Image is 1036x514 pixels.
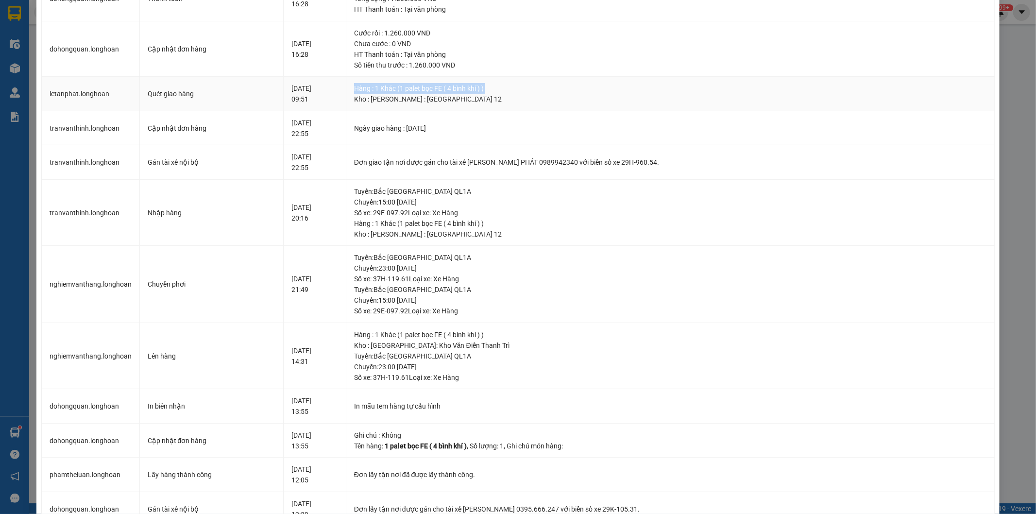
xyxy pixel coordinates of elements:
[77,33,194,51] span: CÔNG TY TNHH CHUYỂN PHÁT NHANH BẢO AN
[354,157,986,168] div: Đơn giao tận nơi được gán cho tài xế [PERSON_NAME] PHÁT 0989942340 với biển số xe 29H-960.54.
[354,284,986,316] div: Tuyến : Bắc [GEOGRAPHIC_DATA] QL1A Chuyến: 15:00 [DATE] Số xe: 29E-097.92 Loại xe: Xe Hàng
[148,123,276,134] div: Cập nhật đơn hàng
[291,274,338,295] div: [DATE] 21:49
[354,340,986,351] div: Kho : [GEOGRAPHIC_DATA]: Kho Văn Điển Thanh Trì
[42,111,140,146] td: tranvanthinh.longhoan
[500,442,504,450] span: 1
[148,207,276,218] div: Nhập hàng
[291,430,338,451] div: [DATE] 13:55
[291,345,338,367] div: [DATE] 14:31
[291,118,338,139] div: [DATE] 22:55
[354,94,986,104] div: Kho : [PERSON_NAME] : [GEOGRAPHIC_DATA] 12
[354,441,986,451] div: Tên hàng: , Số lượng: , Ghi chú món hàng:
[354,4,986,15] div: HT Thanh toán : Tại văn phòng
[354,401,986,411] div: In mẫu tem hàng tự cấu hình
[4,59,147,72] span: Mã đơn: KQ121209250006
[42,180,140,246] td: tranvanthinh.longhoan
[291,83,338,104] div: [DATE] 09:51
[148,88,276,99] div: Quét giao hàng
[148,279,276,290] div: Chuyển phơi
[65,19,200,30] span: Ngày in phiếu: 10:04 ngày
[291,152,338,173] div: [DATE] 22:55
[42,246,140,323] td: nghiemvanthang.longhoan
[354,329,986,340] div: Hàng : 1 Khác (1 palet bọc FE ( 4 bình khí ) )
[354,123,986,134] div: Ngày giao hàng : [DATE]
[354,49,986,60] div: HT Thanh toán : Tại văn phòng
[148,44,276,54] div: Cập nhật đơn hàng
[354,218,986,229] div: Hàng : 1 Khác (1 palet bọc FE ( 4 bình khí ) )
[354,38,986,49] div: Chưa cước : 0 VND
[291,395,338,417] div: [DATE] 13:55
[148,469,276,480] div: Lấy hàng thành công
[148,435,276,446] div: Cập nhật đơn hàng
[148,401,276,411] div: In biên nhận
[354,430,986,441] div: Ghi chú : Không
[354,351,986,383] div: Tuyến : Bắc [GEOGRAPHIC_DATA] QL1A Chuyến: 23:00 [DATE] Số xe: 37H-119.61 Loại xe: Xe Hàng
[354,229,986,240] div: Kho : [PERSON_NAME] : [GEOGRAPHIC_DATA] 12
[42,458,140,492] td: phamtheluan.longhoan
[42,21,140,77] td: dohongquan.longhoan
[4,33,74,50] span: [PHONE_NUMBER]
[291,202,338,223] div: [DATE] 20:16
[354,186,986,218] div: Tuyến : Bắc [GEOGRAPHIC_DATA] QL1A Chuyến: 15:00 [DATE] Số xe: 29E-097.92 Loại xe: Xe Hàng
[42,323,140,390] td: nghiemvanthang.longhoan
[42,424,140,458] td: dohongquan.longhoan
[148,157,276,168] div: Gán tài xế nội bộ
[148,351,276,361] div: Lên hàng
[291,38,338,60] div: [DATE] 16:28
[354,252,986,284] div: Tuyến : Bắc [GEOGRAPHIC_DATA] QL1A Chuyến: 23:00 [DATE] Số xe: 37H-119.61 Loại xe: Xe Hàng
[291,464,338,485] div: [DATE] 12:05
[68,4,196,17] strong: PHIẾU DÁN LÊN HÀNG
[42,77,140,111] td: letanphat.longhoan
[42,389,140,424] td: dohongquan.longhoan
[354,469,986,480] div: Đơn lấy tận nơi đã được lấy thành công.
[354,83,986,94] div: Hàng : 1 Khác (1 palet bọc FE ( 4 bình khí ) )
[354,28,986,38] div: Cước rồi : 1.260.000 VND
[354,60,986,70] div: Số tiền thu trước : 1.260.000 VND
[42,145,140,180] td: tranvanthinh.longhoan
[27,33,51,41] strong: CSKH:
[385,442,467,450] span: 1 palet bọc FE ( 4 bình khí )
